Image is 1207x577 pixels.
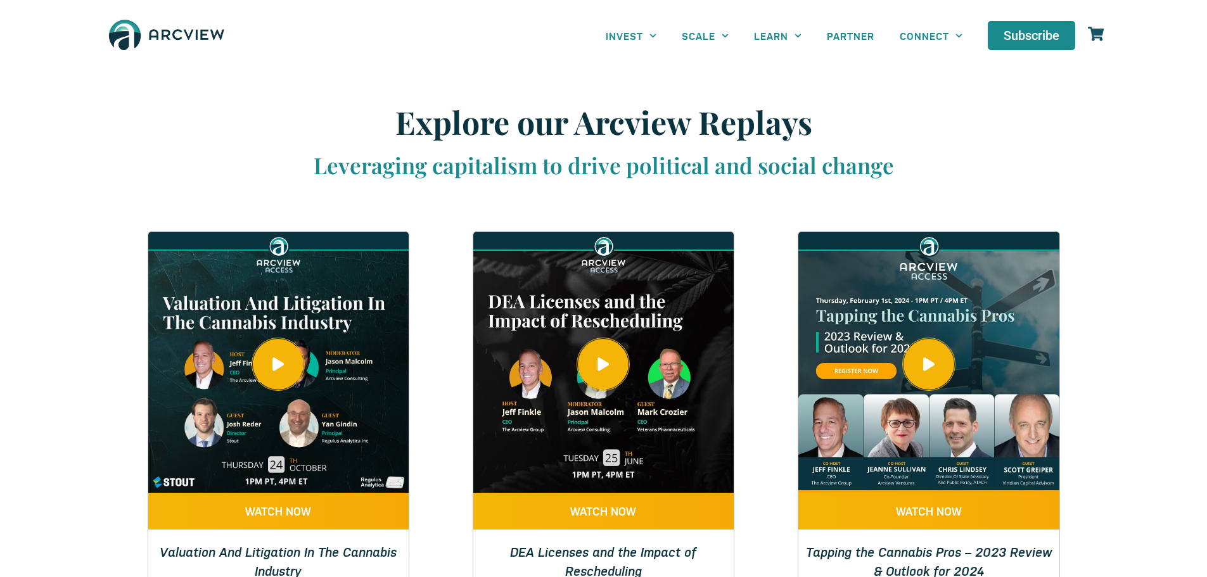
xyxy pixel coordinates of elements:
span: WATCH NOW [570,505,636,517]
a: LEARN [741,22,814,50]
img: The Arcview Group [103,13,230,59]
a: SCALE [669,22,741,50]
a: INVEST [593,22,669,50]
img: valuation-and-litigation-in-the-cannabis-industry.jpg [148,232,409,492]
h1: Explore our Arcview Replays [287,103,921,141]
a: WATCH NOW [148,493,409,529]
a: WATCH NOW [473,493,734,529]
nav: Menu [593,22,976,50]
span: Subscribe [1004,29,1059,42]
span: WATCH NOW [245,505,311,517]
img: dea-licenses-impact-rescheduling.jpg [473,232,734,492]
img: tapping-the-pros-2023-x-review-2024-outlook.jpg [798,232,1059,492]
a: PARTNER [814,22,887,50]
span: WATCH NOW [896,505,962,517]
div: Leveraging capitalism to drive political and social change [287,151,921,180]
a: Subscribe [988,21,1075,50]
a: CONNECT [887,22,975,50]
a: WATCH NOW [798,493,1059,529]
